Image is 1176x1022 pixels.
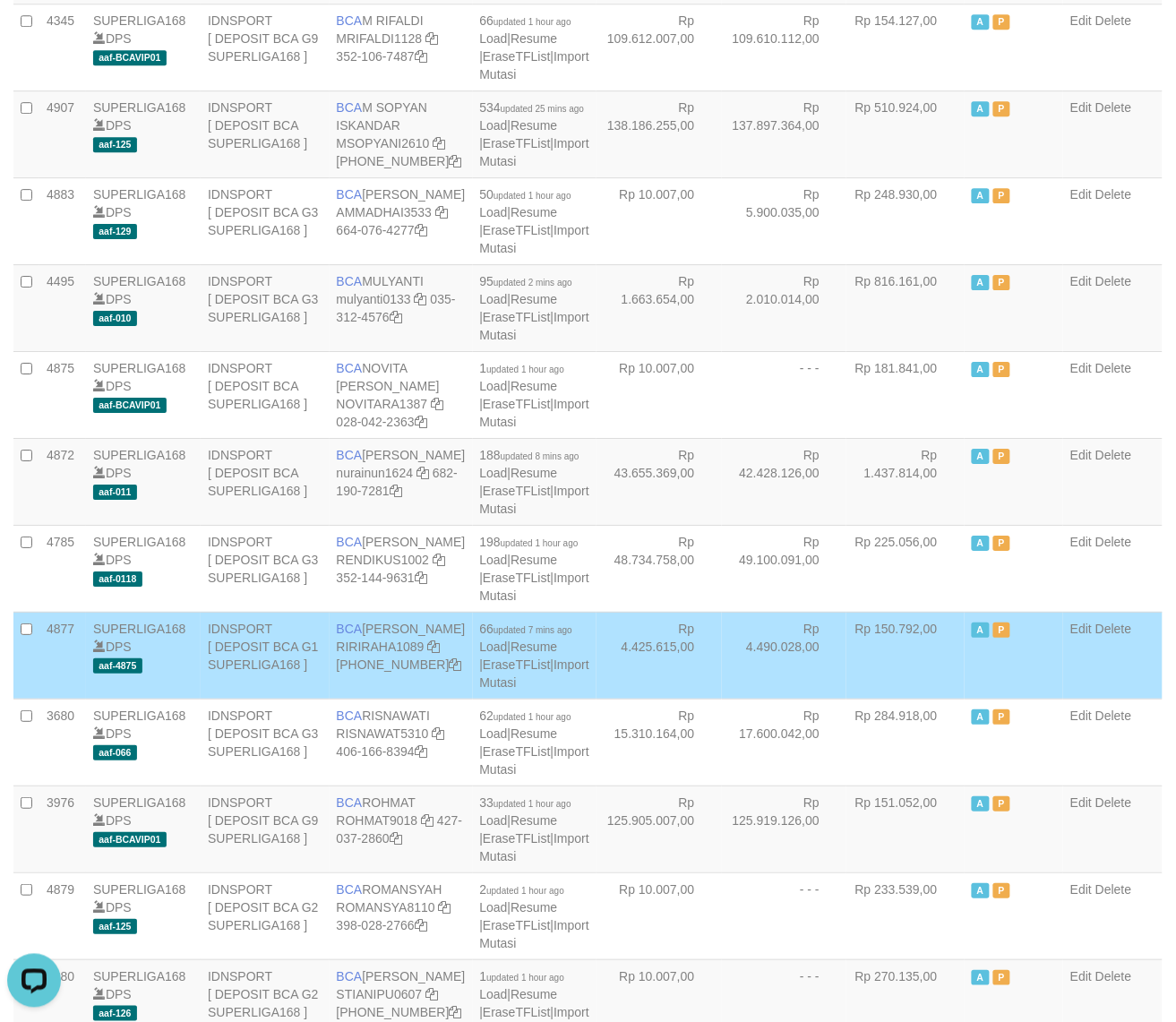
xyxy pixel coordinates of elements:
[597,699,722,786] td: Rp 15.310.164,00
[972,362,990,377] span: Active
[86,90,201,177] td: DPS
[39,438,86,525] td: 4872
[415,744,427,759] a: Copy 4061668394 to clipboard
[480,100,589,168] span: | | |
[993,14,1011,30] span: Paused
[972,275,990,290] span: Active
[1095,100,1131,115] a: Delete
[480,795,589,863] span: | | |
[432,726,444,741] a: Copy RISNAWAT5310 to clipboard
[337,205,433,219] a: AMMADHAI3533
[1070,448,1092,462] a: Edit
[972,101,990,116] span: Active
[480,900,508,915] a: Load
[1070,187,1092,202] a: Edit
[846,612,965,699] td: Rp 150.792,00
[93,1006,137,1021] span: aaf-126
[93,187,186,202] a: SUPERLIGA168
[337,274,363,288] span: BCA
[483,136,550,150] a: EraseTFList
[480,640,508,654] a: Load
[390,310,402,324] a: Copy 0353124576 to clipboard
[1070,882,1092,897] a: Edit
[39,872,86,959] td: 4879
[722,699,847,786] td: Rp 17.600.042,00
[93,224,137,239] span: aaf-129
[846,177,965,264] td: Rp 248.930,00
[846,699,965,786] td: Rp 284.918,00
[480,118,508,133] a: Load
[416,466,429,480] a: Copy nurainun1624 to clipboard
[597,786,722,872] td: Rp 125.905.007,00
[511,900,557,915] a: Resume
[201,177,330,264] td: IDNSPORT [ DEPOSIT BCA G3 SUPERLIGA168 ]
[486,886,564,896] span: updated 1 hour ago
[93,485,137,500] span: aaf-011
[846,525,965,612] td: Rp 225.056,00
[450,154,462,168] a: Copy 4062301418 to clipboard
[337,292,411,306] a: mulyanti0133
[972,449,990,464] span: Active
[511,379,557,393] a: Resume
[201,612,330,699] td: IDNSPORT [ DEPOSIT BCA G1 SUPERLIGA168 ]
[480,274,572,288] span: 95
[433,136,445,150] a: Copy MSOPYANI2610 to clipboard
[993,709,1011,725] span: Paused
[480,310,589,342] a: Import Mutasi
[597,612,722,699] td: Rp 4.425.615,00
[846,264,965,351] td: Rp 816.161,00
[846,351,965,438] td: Rp 181.841,00
[483,918,550,932] a: EraseTFList
[511,640,557,654] a: Resume
[480,448,589,516] span: | | |
[337,187,363,202] span: BCA
[480,987,508,1001] a: Load
[501,538,579,548] span: updated 1 hour ago
[722,177,847,264] td: Rp 5.900.035,00
[39,4,86,90] td: 4345
[330,4,473,90] td: M RIFALDI 352-106-7487
[1095,535,1131,549] a: Delete
[480,657,589,690] a: Import Mutasi
[330,264,473,351] td: MULYANTI 035-312-4576
[511,466,557,480] a: Resume
[201,786,330,872] td: IDNSPORT [ DEPOSIT BCA G9 SUPERLIGA168 ]
[972,796,990,812] span: Active
[722,90,847,177] td: Rp 137.897.364,00
[425,31,438,46] a: Copy MRIFALDI1128 to clipboard
[415,415,427,429] a: Copy 0280422363 to clipboard
[483,744,550,759] a: EraseTFList
[7,7,61,61] button: Open LiveChat chat widget
[39,525,86,612] td: 4785
[993,623,1011,638] span: Paused
[480,361,565,375] span: 1
[337,987,423,1001] a: STIANIPU0607
[86,699,201,786] td: DPS
[39,351,86,438] td: 4875
[1095,709,1131,723] a: Delete
[450,1005,462,1019] a: Copy 4062280194 to clipboard
[722,264,847,351] td: Rp 2.010.014,00
[993,536,1011,551] span: Paused
[511,726,557,741] a: Resume
[1095,969,1131,983] a: Delete
[993,275,1011,290] span: Paused
[511,118,557,133] a: Resume
[1070,709,1092,723] a: Edit
[330,699,473,786] td: RISNAWATI 406-166-8394
[480,379,508,393] a: Load
[39,699,86,786] td: 3680
[93,882,186,897] a: SUPERLIGA168
[450,657,462,672] a: Copy 4062281611 to clipboard
[86,4,201,90] td: DPS
[201,438,330,525] td: IDNSPORT [ DEPOSIT BCA SUPERLIGA168 ]
[201,699,330,786] td: IDNSPORT [ DEPOSIT BCA G3 SUPERLIGA168 ]
[480,31,508,46] a: Load
[480,918,589,950] a: Import Mutasi
[480,622,572,636] span: 66
[330,177,473,264] td: [PERSON_NAME] 664-076-4277
[39,786,86,872] td: 3976
[439,900,451,915] a: Copy ROMANSYA8110 to clipboard
[201,351,330,438] td: IDNSPORT [ DEPOSIT BCA SUPERLIGA168 ]
[597,351,722,438] td: Rp 10.007,00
